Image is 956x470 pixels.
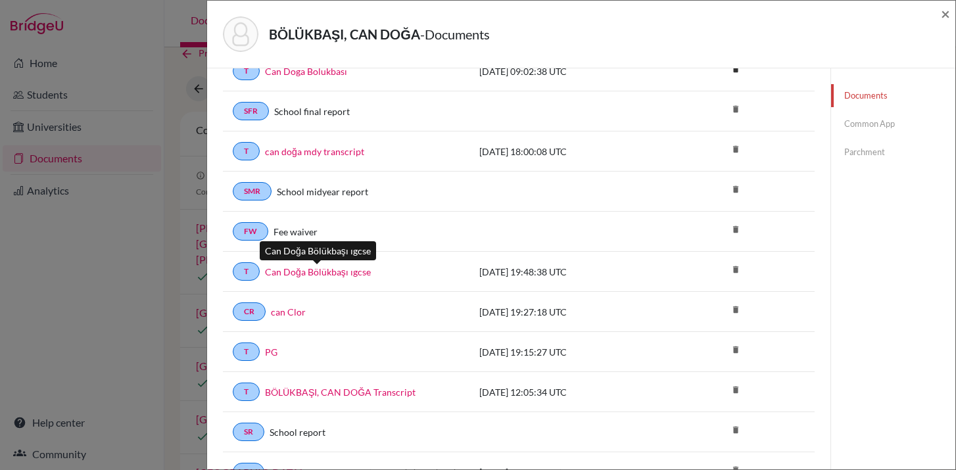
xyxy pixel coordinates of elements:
[726,260,746,279] i: delete
[233,423,264,441] a: SR
[265,385,416,399] a: BÖLÜKBAŞI, CAN DOĞA Transcript
[726,179,746,199] i: delete
[941,6,950,22] button: Close
[233,182,272,200] a: SMR
[270,425,325,439] a: School report
[233,142,260,160] a: T
[831,112,955,135] a: Common App
[469,305,667,319] div: [DATE] 19:27:18 UTC
[260,241,376,260] div: Can Doğa Bölükbaşı ıgcse
[265,345,277,359] a: PG
[726,61,746,79] a: delete
[233,102,269,120] a: SFR
[726,220,746,239] i: delete
[265,145,364,158] a: can doğa mdy transcript
[265,265,371,279] a: Can Doğa Bölükbaşı ıgcse
[469,64,667,78] div: [DATE] 09:02:38 UTC
[469,385,667,399] div: [DATE] 12:05:34 UTC
[271,305,306,319] a: can Clor
[469,345,667,359] div: [DATE] 19:15:27 UTC
[233,62,260,80] a: T
[265,64,347,78] a: Can Doga Bolukbası
[274,225,318,239] a: Fee waiver
[277,185,368,199] a: School midyear report
[726,340,746,360] i: delete
[269,26,420,42] strong: BÖLÜKBAŞI, CAN DOĞA
[274,105,350,118] a: School final report
[726,59,746,79] i: delete
[726,420,746,440] i: delete
[831,84,955,107] a: Documents
[469,265,667,279] div: [DATE] 19:48:38 UTC
[726,380,746,400] i: delete
[233,302,266,321] a: CR
[941,4,950,23] span: ×
[233,342,260,361] a: T
[233,383,260,401] a: T
[420,26,490,42] span: - Documents
[233,222,268,241] a: FW
[726,99,746,119] i: delete
[726,300,746,319] i: delete
[469,145,667,158] div: [DATE] 18:00:08 UTC
[233,262,260,281] a: T
[831,141,955,164] a: Parchment
[726,139,746,159] i: delete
